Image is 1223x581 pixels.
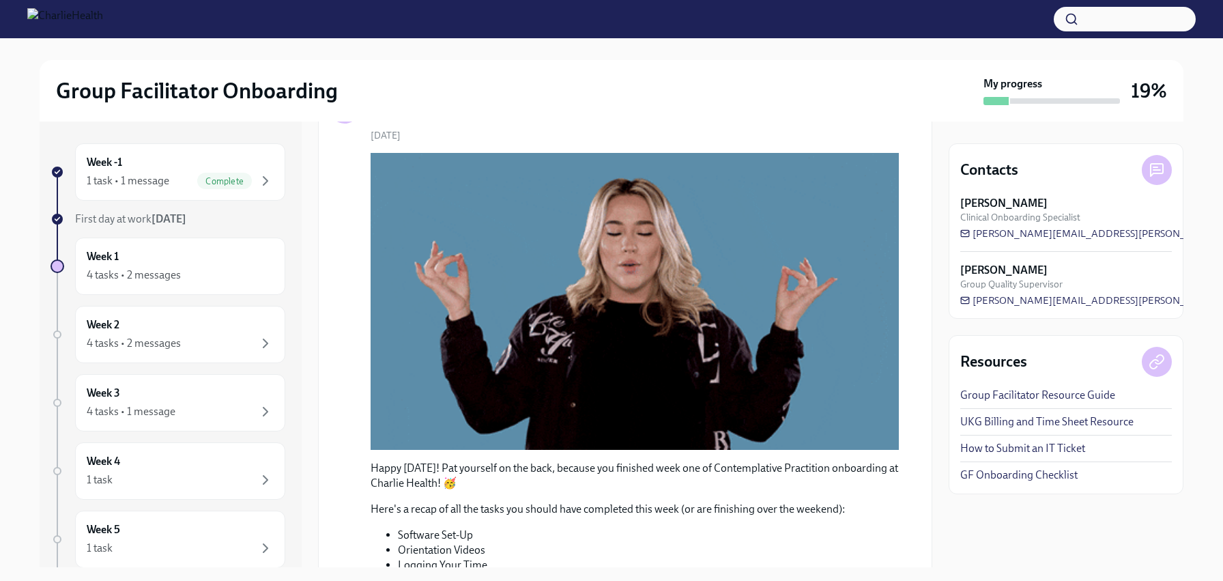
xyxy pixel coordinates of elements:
[87,249,119,264] h6: Week 1
[960,211,1080,224] span: Clinical Onboarding Specialist
[87,155,122,170] h6: Week -1
[960,352,1027,372] h4: Resources
[87,386,120,401] h6: Week 3
[960,278,1063,291] span: Group Quality Supervisor
[51,306,285,363] a: Week 24 tasks • 2 messages
[1131,79,1167,103] h3: 19%
[87,268,181,283] div: 4 tasks • 2 messages
[51,374,285,431] a: Week 34 tasks • 1 message
[87,404,175,419] div: 4 tasks • 1 message
[960,196,1048,211] strong: [PERSON_NAME]
[371,502,899,517] p: Here's a recap of all the tasks you should have completed this week (or are finishing over the we...
[75,212,186,225] span: First day at work
[51,143,285,201] a: Week -11 task • 1 messageComplete
[960,468,1078,483] a: GF Onboarding Checklist
[371,461,899,491] p: Happy [DATE]! Pat yourself on the back, because you finished week one of Contemplative Practition...
[960,160,1018,180] h4: Contacts
[983,76,1042,91] strong: My progress
[27,8,103,30] img: CharlieHealth
[87,472,113,487] div: 1 task
[371,129,401,142] span: [DATE]
[960,441,1085,456] a: How to Submit an IT Ticket
[87,522,120,537] h6: Week 5
[152,212,186,225] strong: [DATE]
[51,442,285,500] a: Week 41 task
[51,238,285,295] a: Week 14 tasks • 2 messages
[87,541,113,556] div: 1 task
[87,336,181,351] div: 4 tasks • 2 messages
[960,388,1115,403] a: Group Facilitator Resource Guide
[56,77,338,104] h2: Group Facilitator Onboarding
[398,543,899,558] li: Orientation Videos
[51,511,285,568] a: Week 51 task
[398,558,899,573] li: Logging Your Time
[197,176,252,186] span: Complete
[371,153,899,450] button: Zoom image
[960,414,1134,429] a: UKG Billing and Time Sheet Resource
[398,528,899,543] li: Software Set-Up
[87,454,120,469] h6: Week 4
[960,263,1048,278] strong: [PERSON_NAME]
[87,317,119,332] h6: Week 2
[87,173,169,188] div: 1 task • 1 message
[51,212,285,227] a: First day at work[DATE]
